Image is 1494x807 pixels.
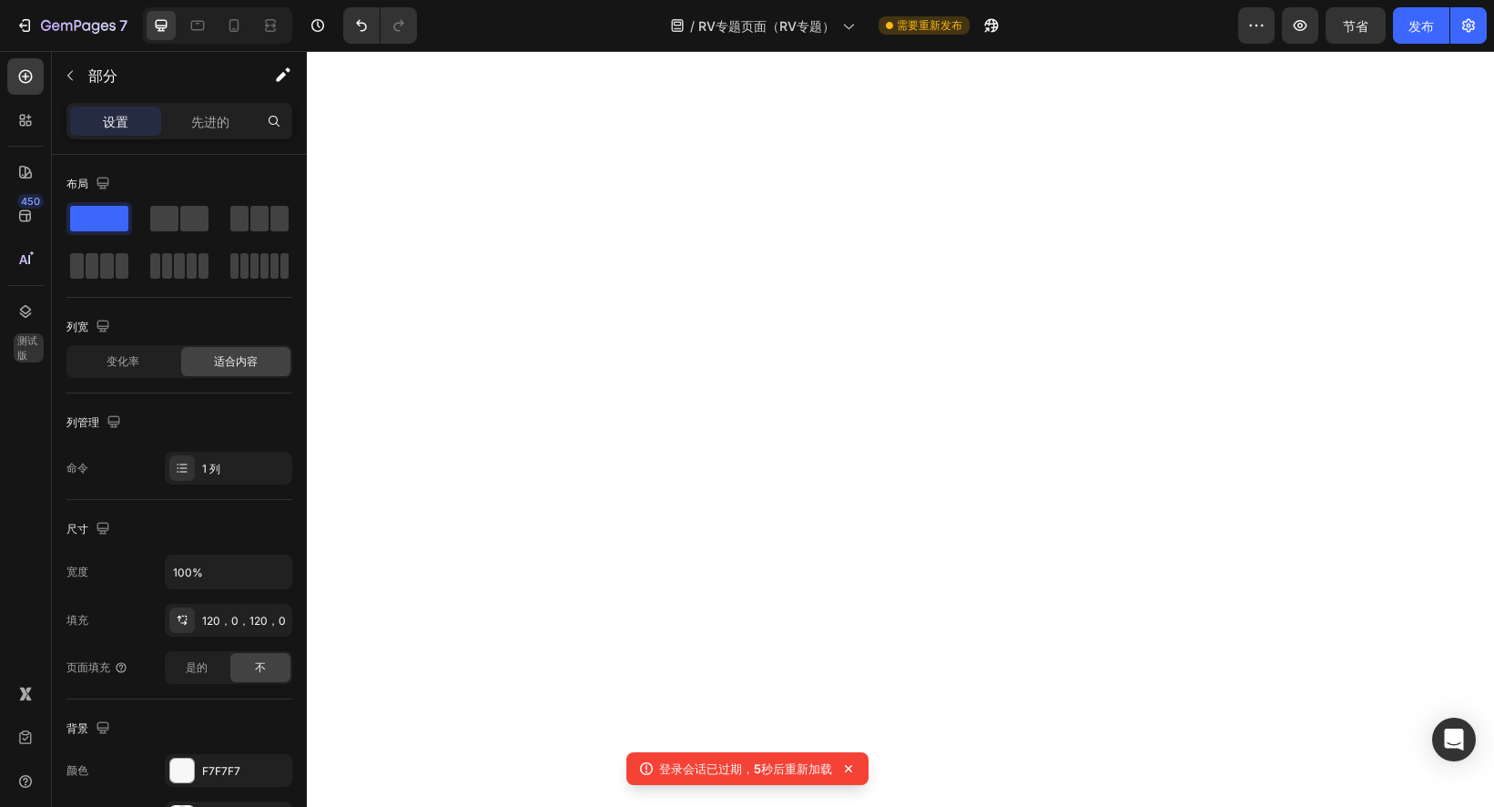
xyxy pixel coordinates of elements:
[1343,18,1368,34] font: 节省
[66,565,88,578] font: 宽度
[202,462,220,475] font: 1 列
[255,660,266,674] font: 不
[202,764,240,778] font: F7F7F7
[103,114,128,129] font: 设置
[1432,718,1476,761] div: 打开 Intercom Messenger
[119,16,127,35] font: 7
[66,721,88,735] font: 背景
[343,7,417,44] div: 撤消/重做
[690,18,695,34] font: /
[17,334,37,362] font: 测试版
[66,522,88,536] font: 尺寸
[66,613,88,627] font: 填充
[107,354,139,368] font: 变化率
[66,461,88,475] font: 命令
[88,66,117,85] font: 部分
[698,18,835,34] font: RV专题页面（RV专题）
[1393,7,1449,44] button: 发布
[166,556,291,588] input: 汽车
[66,320,88,333] font: 列宽
[186,660,208,674] font: 是的
[191,114,229,129] font: 先进的
[66,177,88,190] font: 布局
[66,415,99,429] font: 列管理
[66,763,88,777] font: 颜色
[214,354,258,368] font: 适合内容
[7,7,136,44] button: 7
[66,660,110,674] font: 页面填充
[202,614,286,628] font: 120，0，120，0
[1326,7,1386,44] button: 节省
[88,65,238,87] p: 部分
[307,51,1494,807] iframe: 设计区
[1408,18,1434,34] font: 发布
[21,195,40,208] font: 450
[659,761,832,776] font: 登录会话已过期，5秒后重新加载
[897,18,962,32] font: 需要重新发布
